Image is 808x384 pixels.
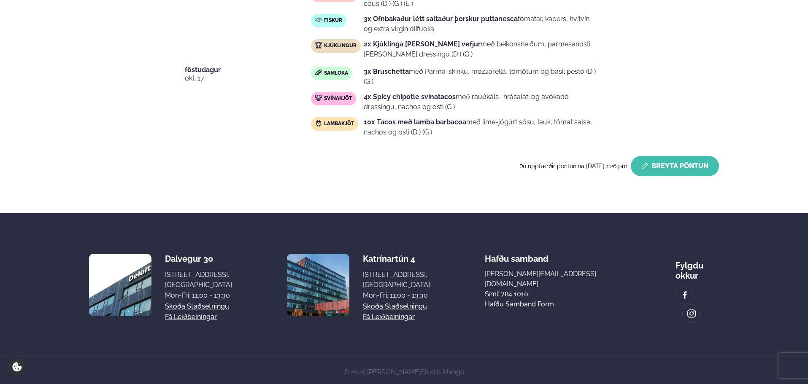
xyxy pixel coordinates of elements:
[676,286,694,304] a: image alt
[363,290,430,301] div: Mon-Fri: 11:00 - 13:30
[185,67,311,73] span: föstudagur
[315,120,322,126] img: Lamb.svg
[165,270,232,290] div: [STREET_ADDRESS], [GEOGRAPHIC_DATA]
[364,14,598,34] p: tómatar, kapers, hvítvín og extra virgin ólífuolía
[364,15,518,23] strong: 3x Ofnbakaður létt saltaður þorskur puttanesca
[315,94,322,101] img: pork.svg
[421,368,465,376] a: Studio Mango
[676,254,719,281] div: Fylgdu okkur
[364,92,598,112] p: með rauðkáls- hrásalati og avókadó dressingu, nachos og osti (G )
[364,117,598,137] p: með lime-jógúrt sósu, lauk, tómat salsa, nachos og osti (D ) (G )
[485,269,621,289] a: [PERSON_NAME][EMAIL_ADDRESS][DOMAIN_NAME]
[363,254,430,264] div: Katrínartún 4
[8,358,26,376] a: Cookie settings
[185,73,311,83] span: okt. 17
[324,43,357,49] span: Kjúklingur
[485,299,554,309] a: Hafðu samband form
[364,39,598,59] p: með beikonsneiðum, parmesanosti [PERSON_NAME] dressingu (D ) (G )
[324,70,348,77] span: Samloka
[364,93,456,101] strong: 4x Spicy chipotle svínatacos
[631,156,719,176] button: Breyta Pöntun
[363,301,427,311] a: Skoða staðsetningu
[363,270,430,290] div: [STREET_ADDRESS], [GEOGRAPHIC_DATA]
[683,305,700,322] a: image alt
[287,254,349,316] img: image alt
[680,290,689,300] img: image alt
[324,95,352,102] span: Svínakjöt
[364,118,466,126] strong: 10x Tacos með lamba barbacoa
[687,309,696,319] img: image alt
[315,16,322,23] img: fish.svg
[165,301,229,311] a: Skoða staðsetningu
[364,67,409,75] strong: 3x Bruschetta
[315,42,322,48] img: chicken.svg
[364,40,481,48] strong: 2x Kjúklinga [PERSON_NAME] vefjur
[165,254,232,264] div: Dalvegur 30
[165,312,217,322] a: Fá leiðbeiningar
[315,70,322,75] img: sandwich-new-16px.svg
[485,289,621,299] p: Sími: 784 1010
[324,121,354,127] span: Lambakjöt
[324,17,342,24] span: Fiskur
[165,290,232,301] div: Mon-Fri: 11:00 - 13:30
[485,247,549,264] span: Hafðu samband
[89,254,151,316] img: image alt
[343,368,465,376] span: © 2025 [PERSON_NAME]
[363,312,415,322] a: Fá leiðbeiningar
[364,67,598,87] p: með Parma-skinku, mozzarella, tómötum og basil pestó (D ) (G )
[519,163,627,169] span: Þú uppfærðir pöntunina [DATE] 1:26 pm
